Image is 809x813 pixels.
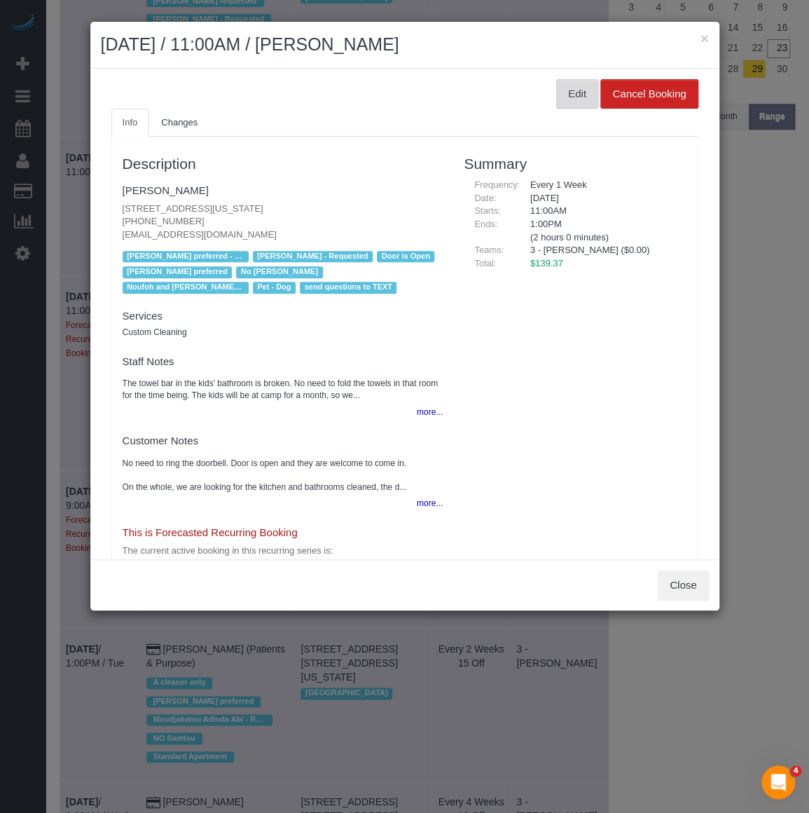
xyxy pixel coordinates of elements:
[150,109,209,137] a: Changes
[520,218,687,244] div: 1:00PM (2 hours 0 minutes)
[474,179,520,190] span: Frequency:
[123,282,249,293] span: Noufoh and [PERSON_NAME] requested
[700,31,708,46] button: ×
[474,258,496,268] span: Total:
[520,179,687,192] div: Every 1 Week
[253,282,296,293] span: Pet - Dog
[101,32,709,57] h2: [DATE] / 11:00AM / [PERSON_NAME]
[161,117,198,128] span: Changes
[474,205,501,216] span: Starts:
[123,156,443,172] h3: Description
[474,193,496,203] span: Date:
[123,328,443,337] h5: Custom Cleaning
[408,402,443,423] button: more...
[253,251,373,262] span: [PERSON_NAME] - Requested
[123,310,443,322] h4: Services
[464,156,686,172] h3: Summary
[123,251,249,262] span: [PERSON_NAME] preferred - Mondays
[123,184,209,196] a: [PERSON_NAME]
[123,117,138,128] span: Info
[474,219,497,229] span: Ends:
[123,545,443,558] p: The current active booking in this recurring series is:
[790,765,801,777] span: 4
[123,356,443,368] h4: Staff Notes
[530,244,677,257] li: 3 - [PERSON_NAME] ($0.00)
[123,266,233,278] span: [PERSON_NAME] preferred
[377,251,434,262] span: Door is Open
[300,282,396,293] span: send questions to TEXT
[236,266,322,278] span: No [PERSON_NAME]
[761,765,795,799] iframe: Intercom live chat
[520,205,687,218] div: 11:00AM
[474,245,504,255] span: Teams:
[123,435,443,447] h4: Customer Notes
[123,458,443,493] pre: No need to ring the doorbell. Door is open and they are welcome to come in. On the whole, we are ...
[530,258,563,268] span: $139.37
[556,79,598,109] button: Edit
[123,378,443,402] pre: The towel bar in the kids' bathroom is broken. No need to fold the towels in that room for the ti...
[408,493,443,514] button: more...
[658,571,708,600] button: Close
[123,203,443,242] p: [STREET_ADDRESS][US_STATE] [PHONE_NUMBER] [EMAIL_ADDRESS][DOMAIN_NAME]
[520,192,687,205] div: [DATE]
[123,527,443,539] h4: This is Forecasted Recurring Booking
[111,109,149,137] a: Info
[600,79,698,109] button: Cancel Booking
